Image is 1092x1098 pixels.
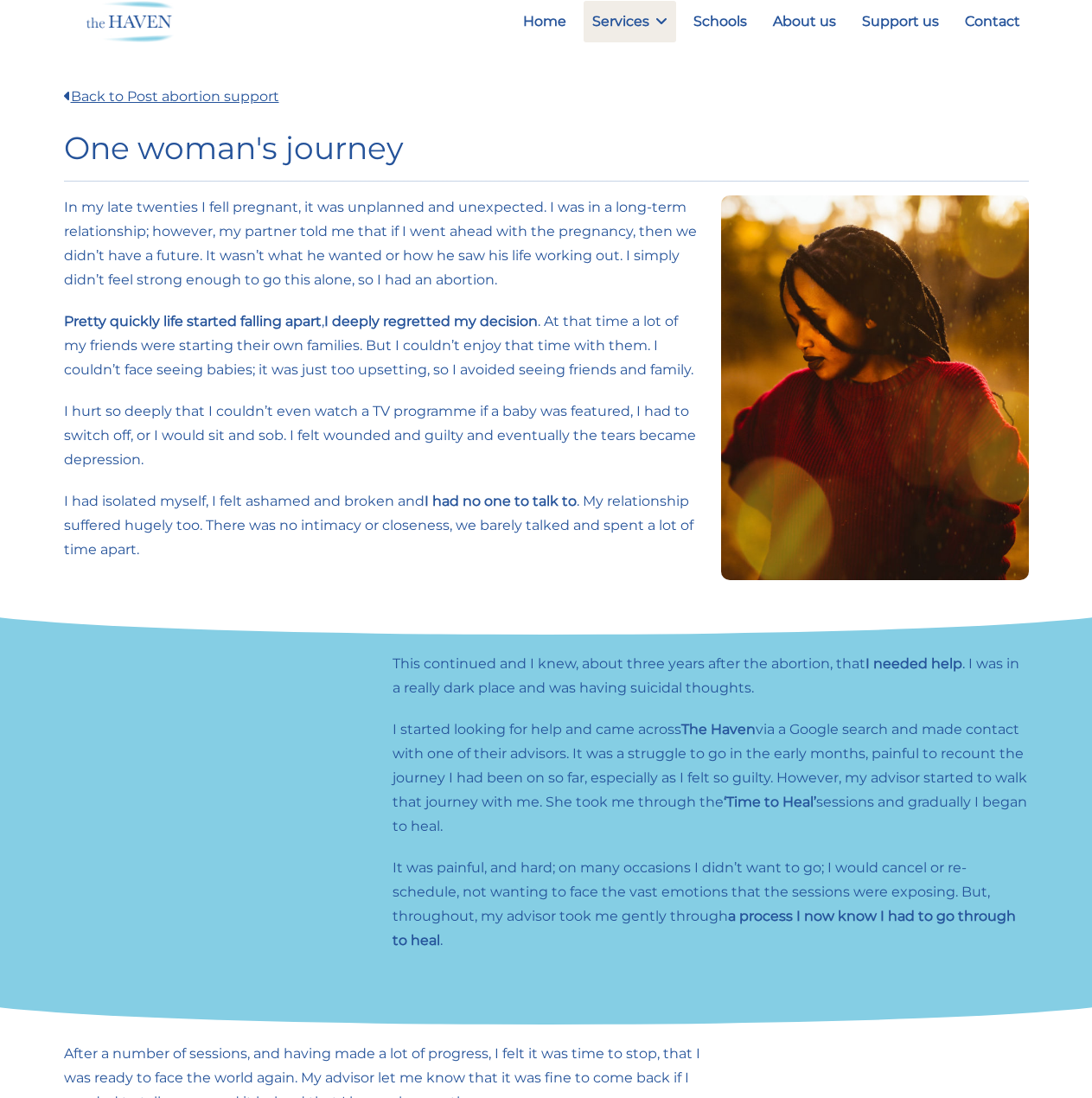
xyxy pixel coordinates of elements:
a: Contact [956,1,1029,42]
strong: I had no one to talk to [425,493,577,509]
strong: I deeply regretted my decision [324,313,538,329]
p: I hurt so deeply that I couldn’t even watch a TV programme if a baby was featured, I had to switc... [64,399,700,472]
p: It was painful, and hard; on many occasions I didn’t want to go; I would cancel or re-schedule, n... [393,856,1029,953]
a: Services [584,1,676,42]
p: This continued and I knew, about three years after the abortion, that . I was in a really dark pl... [393,652,1029,700]
p: I had isolated myself, I felt ashamed and broken and . My relationship suffered hugely too. There... [64,489,700,562]
a: Support us [853,1,948,42]
strong: ‘Time to Heal’ [724,794,816,810]
p: In my late twenties I fell pregnant, it was unplanned and unexpected. I was in a long-term relati... [64,195,700,292]
p: I started looking for help and came across via a Google search and made contact with one of their... [393,718,1029,839]
strong: I needed help [865,655,962,672]
a: Schools [685,1,756,42]
a: Back to Post abortion support [64,88,279,105]
p: , . At that time a lot of my friends were starting their own families. But I couldn’t enjoy that ... [64,310,700,382]
h1: One woman's journey [64,130,1029,167]
a: Home [514,1,575,42]
strong: Pretty quickly life started falling apart [64,313,322,329]
img: Photo of a woman side on, looking down to her right [721,195,1029,580]
strong: The Haven [681,721,756,737]
a: About us [764,1,845,42]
